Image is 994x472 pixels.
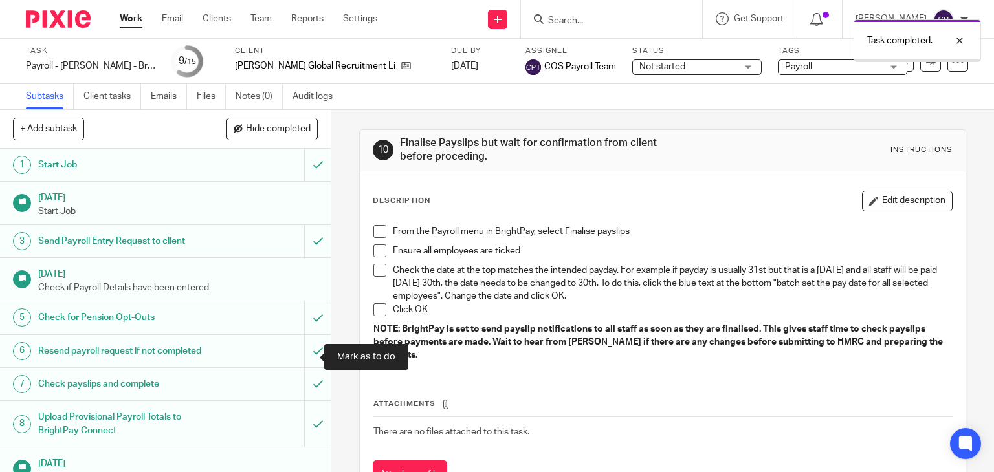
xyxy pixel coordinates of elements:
div: Payroll - [PERSON_NAME] - BrightPay with Apron - Payday [DATE] [26,59,155,72]
span: COS Payroll Team [544,60,616,73]
button: Edit description [862,191,953,211]
h1: Send Payroll Entry Request to client [38,231,207,251]
span: Hide completed [246,124,311,134]
div: 8 [13,415,31,433]
div: 1 [13,156,31,174]
div: 3 [13,232,31,250]
a: Subtasks [26,84,74,109]
a: Emails [151,84,187,109]
a: Audit logs [293,84,342,109]
a: Email [162,12,183,25]
span: Payroll [785,62,812,71]
a: Client tasks [83,84,141,109]
h1: [DATE] [38,188,318,204]
img: svg%3E [525,59,541,75]
div: 9 [179,54,196,69]
h1: Upload Provisional Payroll Totals to BrightPay Connect [38,407,207,440]
p: Task completed. [867,34,933,47]
h1: [DATE] [38,264,318,281]
small: /15 [184,58,196,65]
a: Notes (0) [236,84,283,109]
p: Description [373,196,430,206]
div: 6 [13,342,31,360]
span: Not started [639,62,685,71]
h1: Start Job [38,155,207,175]
span: Attachments [373,400,436,407]
label: Due by [451,46,509,56]
h1: Check payslips and complete [38,374,207,394]
div: 7 [13,375,31,393]
div: 5 [13,308,31,327]
h1: [DATE] [38,454,318,470]
p: From the Payroll menu in BrightPay, select Finalise payslips [393,225,953,238]
button: + Add subtask [13,118,84,140]
p: Start Job [38,205,318,218]
p: Ensure all employees are ticked [393,244,953,257]
label: Client [235,46,435,56]
label: Task [26,46,155,56]
a: Work [120,12,142,25]
a: Files [197,84,226,109]
strong: NOTE: BrightPay is set to send payslip notifications to all staff as soon as they are finalised. ... [373,325,945,360]
a: Reports [291,12,324,25]
div: Payroll - Douglas Scott - BrightPay with Apron - Payday 30th - September 2025 [26,59,155,72]
p: Click OK [393,303,953,316]
h1: Finalise Payslips but wait for confirmation from client before proceding. [400,136,690,164]
p: [PERSON_NAME] Global Recruitment Limited [235,59,395,72]
span: There are no files attached to this task. [373,427,529,436]
p: Check the date at the top matches the intended payday. For example if payday is usually 31st but ... [393,264,953,303]
img: Pixie [26,10,91,28]
p: Check if Payroll Details have been entered [38,281,318,294]
div: 10 [373,140,393,160]
h1: Resend payroll request if not completed [38,341,207,361]
img: svg%3E [933,9,954,30]
h1: Check for Pension Opt-Outs [38,308,207,327]
span: [DATE] [451,61,478,70]
a: Team [250,12,272,25]
div: Instructions [890,145,953,155]
a: Clients [203,12,231,25]
a: Settings [343,12,377,25]
button: Hide completed [226,118,318,140]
